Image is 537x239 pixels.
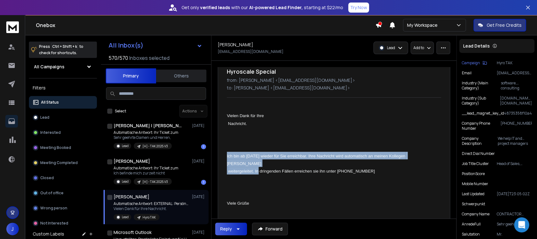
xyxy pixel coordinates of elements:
[36,21,375,29] h1: Onebox
[143,179,168,184] p: [H] - TAK 2025 V3
[227,85,441,91] p: to: [PERSON_NAME] <[EMAIL_ADDRESS][DOMAIN_NAME]>
[218,49,283,54] p: [EMAIL_ADDRESS][DOMAIN_NAME]
[114,194,149,200] h1: [PERSON_NAME]
[462,71,472,76] p: Email
[220,226,232,232] div: Reply
[497,191,532,196] p: [DATE]T23:05:02Z
[29,60,97,73] button: All Campaigns
[215,223,247,235] button: Reply
[497,60,532,65] p: Hyro TAK
[462,222,481,227] p: anredeFull
[192,230,206,235] p: [DATE]
[29,141,97,154] button: Meeting Booked
[29,202,97,214] button: Wrong person
[514,217,529,232] div: Open Intercom Messenger
[227,113,264,126] span: Vielen Dank für Ihre Nachricht.
[29,96,97,109] button: All Status
[34,64,64,70] h1: All Campaigns
[114,166,178,171] p: Automatische Antwort: Ihr Ticket zum
[498,136,532,146] p: We help IT and project managers meet their staffing needs by delivering the best IT experts on Ti...
[200,4,230,11] strong: verified leads
[227,201,249,206] span: Viele Grüße
[497,161,532,166] p: Head of Sales, Prokurist
[143,144,168,149] p: [H] - TAK 2025 V3
[462,60,487,65] button: Campaign
[462,232,480,237] p: Salutation
[462,181,488,186] p: Mobile Number
[497,222,532,227] p: Sehr geehrter Herr
[109,42,143,48] h1: All Inbox(s)
[407,22,440,28] p: My Workspace
[114,206,189,211] p: Vielen Dank für Ihre Nachricht.
[103,39,207,52] button: All Inbox(s)
[40,130,61,135] p: Interested
[29,156,97,169] button: Meeting Completed
[122,215,129,219] p: Lead
[501,121,532,131] p: [PHONE_NUMBER]
[29,126,97,139] button: Interested
[115,109,126,114] label: Select
[114,130,178,135] p: Automatische Antwort: Ihr Ticket zum
[40,221,68,226] p: Not Interested
[497,71,532,76] p: [EMAIL_ADDRESS][DOMAIN_NAME]
[40,115,49,120] p: Lead
[29,217,97,230] button: Not Interested
[473,19,526,31] button: Get Free Credits
[106,68,156,83] button: Primary
[40,160,78,165] p: Meeting Completed
[114,122,183,129] h1: [PERSON_NAME] | [PERSON_NAME] Alarm- und Sicherheitstechnik
[249,4,303,11] strong: AI-powered Lead Finder,
[462,212,489,217] p: Company Name
[192,194,206,199] p: [DATE]
[462,202,485,207] p: schwerpunkt
[500,96,532,106] p: [DOMAIN_NAME], [DOMAIN_NAME]
[462,60,480,65] p: Campaign
[462,121,501,131] p: Company Phone Number
[501,81,532,91] p: software, consulting
[497,212,532,217] p: CONTRACTOR Consulting GmbH
[192,159,206,164] p: [DATE]
[462,136,498,146] p: Company description
[192,123,206,128] p: [DATE]
[182,4,343,11] p: Get only with our starting at $22/mo
[252,223,288,235] button: Forward
[109,54,128,62] span: 570 / 570
[462,151,495,156] p: Direct Dial Number
[462,111,504,116] p: __lead_magnet_key_id
[201,180,206,185] div: 1
[40,206,67,211] p: Wrong person
[129,54,170,62] h3: Inboxes selected
[462,161,489,166] p: Job Title Cluster
[122,144,129,148] p: Lead
[6,223,19,235] button: J
[201,144,206,149] div: 1
[462,81,501,91] p: Industry (main category)
[143,215,156,220] p: Hyro TAK
[51,43,78,50] span: Ctrl + Shift + k
[348,3,369,13] button: Try Now
[114,171,178,176] p: Ich befinde mich zurzeit nicht
[497,232,532,237] p: Mr.
[40,145,71,150] p: Meeting Booked
[504,111,532,116] p: 48735358f10a4e59b945aee5ecbdb0df
[462,191,484,196] p: Last updated
[227,154,406,174] span: Ich bin ab [DATE] wieder für Sie erreichbar. Ihre Nachricht wird automatisch an meinen Kollegen [...
[33,231,64,237] h3: Custom Labels
[39,43,83,56] p: Press to check for shortcuts.
[41,100,59,105] p: All Status
[227,77,441,83] p: from: [PERSON_NAME] <[EMAIL_ADDRESS][DOMAIN_NAME]>
[387,45,395,50] p: Lead
[29,172,97,184] button: Closed
[122,179,129,184] p: Lead
[40,175,54,180] p: Closed
[114,201,189,206] p: Automatische Antwort: EXTERNAL: Persönliche Einladung
[156,69,206,83] button: Others
[114,229,152,236] h1: Microsoft Outlook
[29,83,97,92] h3: Filters
[29,187,97,199] button: Out of office
[114,135,178,140] p: Sehr geehrte Damen und Herren,
[350,4,367,11] p: Try Now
